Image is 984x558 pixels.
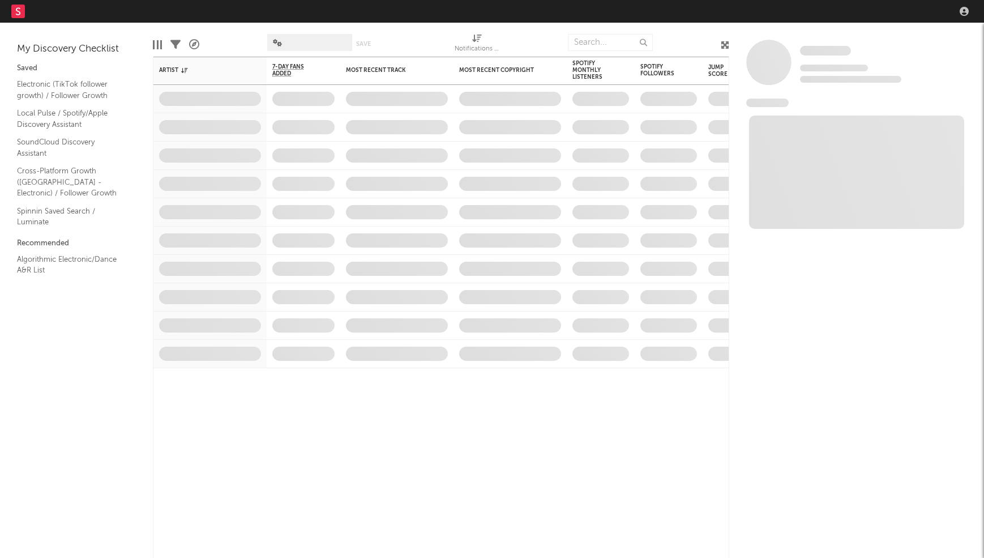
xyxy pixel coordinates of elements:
[640,63,680,77] div: Spotify Followers
[800,45,851,57] a: Some Artist
[17,253,125,276] a: Algorithmic Electronic/Dance A&R List
[572,60,612,80] div: Spotify Monthly Listeners
[17,237,136,250] div: Recommended
[17,136,125,159] a: SoundCloud Discovery Assistant
[17,205,125,228] a: Spinnin Saved Search / Luminate
[356,41,371,47] button: Save
[800,65,868,71] span: Tracking Since: [DATE]
[17,78,125,101] a: Electronic (TikTok follower growth) / Follower Growth
[455,28,500,61] div: Notifications (Artist)
[455,42,500,56] div: Notifications (Artist)
[708,64,737,78] div: Jump Score
[800,46,851,56] span: Some Artist
[459,67,544,74] div: Most Recent Copyright
[17,62,136,75] div: Saved
[800,76,901,83] span: 0 fans last week
[159,67,244,74] div: Artist
[17,42,136,56] div: My Discovery Checklist
[189,28,199,61] div: A&R Pipeline
[746,99,789,107] span: News Feed
[346,67,431,74] div: Most Recent Track
[17,107,125,130] a: Local Pulse / Spotify/Apple Discovery Assistant
[568,34,653,51] input: Search...
[170,28,181,61] div: Filters
[272,63,318,77] span: 7-Day Fans Added
[153,28,162,61] div: Edit Columns
[17,165,125,199] a: Cross-Platform Growth ([GEOGRAPHIC_DATA] - Electronic) / Follower Growth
